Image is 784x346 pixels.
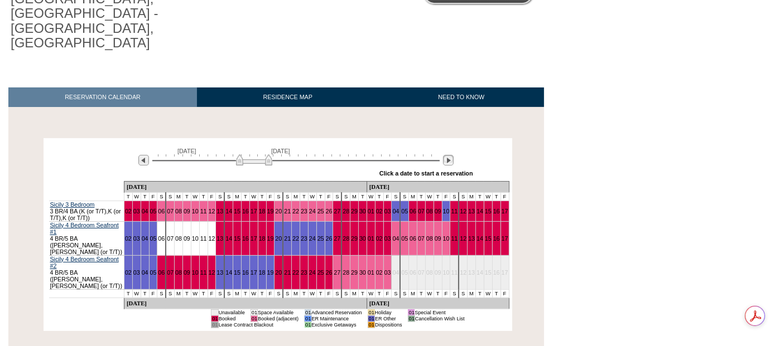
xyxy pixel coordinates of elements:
a: 23 [301,235,307,242]
a: 29 [351,269,358,276]
a: 02 [125,269,132,276]
td: W [425,192,434,201]
td: F [208,192,216,201]
td: Cancellation Wish List [415,315,464,321]
a: 25 [318,235,324,242]
td: S [392,192,400,201]
a: 21 [284,208,291,215]
td: S [283,289,291,298]
a: 09 [184,235,190,242]
td: S [166,289,174,298]
a: 03 [384,235,391,242]
td: F [442,289,450,298]
a: RESERVATION CALENDAR [8,87,197,107]
a: 05 [150,269,157,276]
a: 26 [326,235,333,242]
a: 18 [259,235,266,242]
td: W [484,289,492,298]
a: NEED TO KNOW [378,87,544,107]
td: 01 [408,315,415,321]
a: 19 [267,269,274,276]
td: T [242,192,250,201]
a: 13 [468,208,475,215]
a: 22 [292,269,299,276]
a: 19 [267,235,274,242]
td: W [308,289,316,298]
td: T [492,192,501,201]
td: 04 [392,255,400,289]
td: 01 [211,321,218,328]
a: 05 [401,208,408,215]
a: 11 [451,208,458,215]
td: M [409,192,417,201]
a: 14 [477,208,483,215]
a: 16 [242,235,249,242]
a: 12 [209,208,215,215]
a: 30 [359,269,366,276]
td: 01 [211,309,218,315]
td: 17 [501,255,509,289]
a: RESIDENCE MAP [197,87,379,107]
td: T [141,289,149,298]
td: S [157,192,166,201]
a: 17 [251,235,257,242]
td: W [249,289,258,298]
td: T [124,289,132,298]
td: 01 [368,321,374,328]
td: T [375,289,383,298]
td: T [417,289,426,298]
td: F [383,192,392,201]
a: 15 [234,235,241,242]
td: T [316,289,325,298]
a: 09 [184,269,190,276]
td: 08 [425,255,434,289]
a: 16 [242,208,249,215]
a: 15 [234,208,241,215]
td: F [325,192,333,201]
a: 03 [384,208,391,215]
td: 11 [450,255,459,289]
td: F [325,289,333,298]
td: T [434,192,442,201]
td: 14 [476,255,484,289]
a: 18 [259,269,266,276]
a: 13 [217,208,223,215]
a: 01 [368,235,374,242]
a: 24 [309,269,316,276]
td: 01 [368,309,374,315]
a: 22 [292,208,299,215]
td: 01 [305,321,311,328]
a: 10 [443,235,450,242]
a: 08 [175,208,182,215]
a: 01 [368,208,374,215]
td: S [400,192,408,201]
a: 21 [284,235,291,242]
td: M [350,289,359,298]
td: W [191,289,199,298]
td: T [375,192,383,201]
a: 04 [392,235,399,242]
td: 16 [492,255,501,289]
a: 07 [167,208,174,215]
td: 3 BR/4 BA (K (or T/T),K (or T/T),K (or T/T)) [49,201,124,221]
td: Lease Contract Blackout [218,321,299,328]
a: 24 [309,235,316,242]
td: S [166,192,174,201]
a: Sicily 3 Bedroom [50,201,95,208]
td: T [417,192,426,201]
td: T [359,289,367,298]
td: 01 [305,309,311,315]
a: 25 [318,208,324,215]
td: W [132,192,141,201]
td: S [450,289,459,298]
td: S [224,192,233,201]
td: [DATE] [367,181,509,192]
td: 07 [417,255,426,289]
a: 14 [225,269,232,276]
td: S [283,192,291,201]
a: 11 [451,235,458,242]
a: 14 [477,235,483,242]
a: 05 [150,208,157,215]
td: 01 [408,309,415,315]
td: S [224,289,233,298]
